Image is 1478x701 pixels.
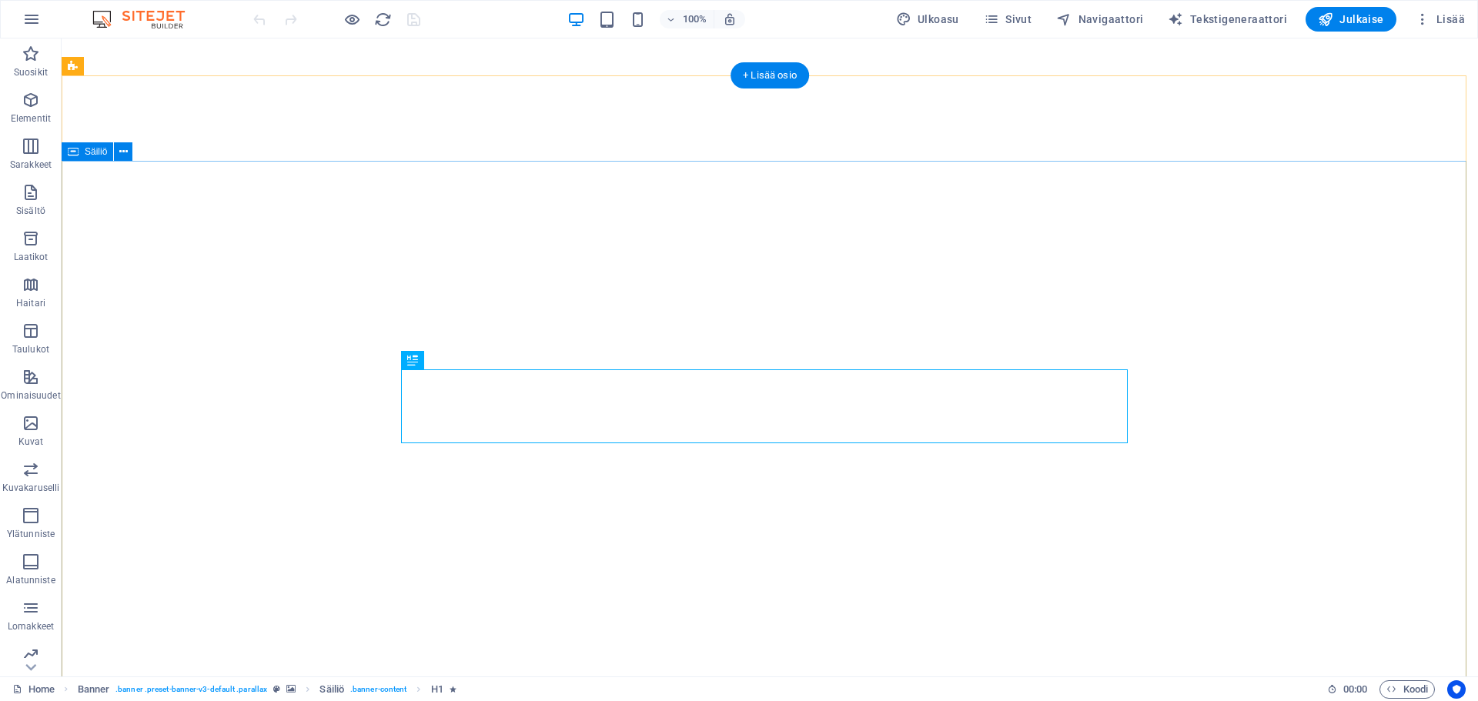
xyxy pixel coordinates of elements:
button: Navigaattori [1050,7,1149,32]
i: Lataa sivu uudelleen [374,11,392,28]
i: Elementti sisältää animaation [450,685,456,693]
button: reload [373,10,392,28]
button: Sivut [978,7,1038,32]
p: Ominaisuudet [1,389,60,402]
p: Sisältö [16,205,45,217]
p: Taulukot [12,343,49,356]
span: Tekstigeneraattori [1168,12,1287,27]
span: Koodi [1386,680,1428,699]
span: Napsauta valitaksesi. Kaksoisnapsauta muokataksesi [431,680,443,699]
button: Tekstigeneraattori [1162,7,1293,32]
p: Ylätunniste [7,528,55,540]
span: . banner .preset-banner-v3-default .parallax [115,680,267,699]
p: Lomakkeet [8,620,54,633]
i: Tämä elementti sisältää taustan [286,685,296,693]
a: Napsauta peruuttaaksesi valinnan. Kaksoisnapsauta avataksesi Sivut [12,680,55,699]
nav: breadcrumb [78,680,456,699]
span: Ulkoasu [896,12,959,27]
span: Napsauta valitaksesi. Kaksoisnapsauta muokataksesi [319,680,344,699]
button: Lisää [1409,7,1471,32]
div: + Lisää osio [731,62,809,88]
p: Elementit [11,112,51,125]
span: : [1354,683,1356,695]
p: Suosikit [14,66,48,78]
button: Julkaise [1306,7,1396,32]
div: Ulkoasu (Ctrl+Alt+Y) [890,7,965,32]
p: Sarakkeet [10,159,52,171]
button: 100% [660,10,714,28]
span: Navigaattori [1056,12,1143,27]
p: Kuvat [18,436,44,448]
i: Koon muuttuessa säädä zoomaustaso automaattisesti sopimaan valittuun laitteeseen. [723,12,737,26]
p: Haitari [16,297,45,309]
img: Editor Logo [89,10,204,28]
button: Koodi [1379,680,1435,699]
button: Usercentrics [1447,680,1466,699]
span: Sivut [984,12,1032,27]
p: Laatikot [14,251,48,263]
button: Ulkoasu [890,7,965,32]
button: Napsauta tästä poistuaksesi esikatselutilasta ja jatkaaksesi muokkaamista [343,10,361,28]
h6: 100% [683,10,707,28]
span: 00 00 [1343,680,1367,699]
h6: Istunnon aika [1327,680,1368,699]
span: . banner-content [350,680,406,699]
span: Lisää [1415,12,1465,27]
span: Säiliö [85,147,107,156]
span: Napsauta valitaksesi. Kaksoisnapsauta muokataksesi [78,680,110,699]
p: Alatunniste [6,574,55,586]
i: Tämä elementti on mukautettava esiasetus [273,685,280,693]
p: Kuvakaruselli [2,482,59,494]
span: Julkaise [1318,12,1384,27]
